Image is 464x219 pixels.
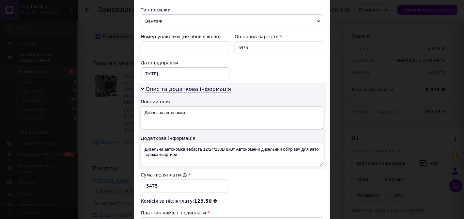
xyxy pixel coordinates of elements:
div: Оціночна вартість [235,33,323,40]
label: Сума післяплати [141,172,187,177]
textarea: Дизельна автономка [141,106,323,130]
textarea: Дизельна автономка вебаста 12/24/230В 8кВт Автономний дизельний обігрівач для авто гаража квартири [141,143,323,166]
div: Комісія за післяплату: [141,198,323,204]
span: Тип посилки [141,7,171,12]
div: Дата відправки [141,59,229,66]
div: Повний опис [141,98,323,105]
span: Опис та додаткова інформація [146,86,231,93]
div: Додаткова інформація [141,135,323,142]
span: Вантаж [141,14,323,28]
div: Номер упаковки (не обов'язково) [141,33,229,40]
span: Платник комісії післяплати [141,210,206,215]
span: 129.50 ₴ [194,198,217,204]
